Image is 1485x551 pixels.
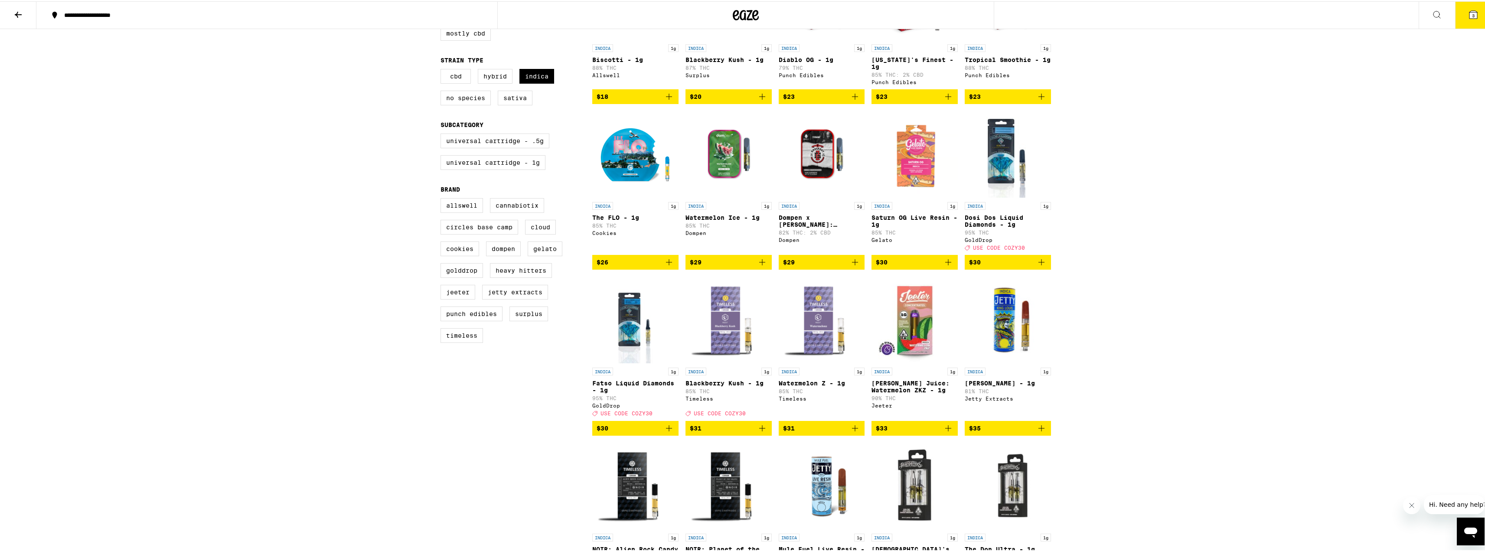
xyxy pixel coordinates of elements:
p: Dompen x [PERSON_NAME]: Knockout OG Live Resin Liquid Diamonds - 1g [779,213,865,227]
img: Dompen - Watermelon Ice - 1g [685,110,772,196]
div: Punch Edibles [871,78,958,84]
button: Add to bag [592,88,679,103]
p: 85% THC [871,228,958,234]
div: Surplus [685,71,772,77]
a: Open page for Dompen x Tyson: Knockout OG Live Resin Liquid Diamonds - 1g from Dompen [779,110,865,254]
span: $30 [876,258,888,264]
p: 1g [854,532,865,540]
iframe: Button to launch messaging window [1457,516,1485,544]
label: Circles Base Camp [441,218,518,233]
label: Gelato [528,240,562,255]
p: 85% THC [685,387,772,393]
p: INDICA [685,532,706,540]
p: 1g [761,366,772,374]
button: Add to bag [685,88,772,103]
a: Open page for Watermelon Z - 1g from Timeless [779,275,865,419]
label: CBD [441,68,471,82]
p: 1g [1041,532,1051,540]
p: INDICA [592,43,613,51]
p: 85% THC [779,387,865,393]
span: $31 [783,424,795,430]
img: Timeless - NOIR: Alien Rock Candy - 1g [592,441,679,528]
p: 95% THC [965,228,1051,234]
p: INDICA [871,43,892,51]
p: 1g [854,43,865,51]
span: $30 [969,258,981,264]
button: Add to bag [871,254,958,268]
button: Add to bag [685,254,772,268]
a: Open page for Fatso Liquid Diamonds - 1g from GoldDrop [592,275,679,419]
p: 1g [947,532,958,540]
span: $20 [690,92,702,99]
span: $23 [876,92,888,99]
p: 85% THC [685,222,772,227]
img: Jetty Extracts - King Louis - 1g [965,275,1051,362]
div: Jeeter [871,401,958,407]
a: Open page for Jeeter Juice: Watermelon ZKZ - 1g from Jeeter [871,275,958,419]
div: Dompen [779,236,865,241]
p: INDICA [965,532,986,540]
span: $33 [876,424,888,430]
span: 3 [1472,12,1475,17]
p: INDICA [779,43,800,51]
legend: Strain Type [441,55,483,62]
p: INDICA [965,201,986,209]
p: INDICA [871,201,892,209]
p: 1g [854,366,865,374]
span: USE CODE COZY30 [601,410,653,415]
div: Gelato [871,236,958,241]
div: GoldDrop [965,236,1051,241]
span: $18 [597,92,608,99]
label: Universal Cartridge - 1g [441,154,545,169]
p: Dosi Dos Liquid Diamonds - 1g [965,213,1051,227]
p: 1g [947,43,958,51]
p: INDICA [965,366,986,374]
div: Cookies [592,229,679,235]
div: Allswell [592,71,679,77]
button: Add to bag [965,420,1051,434]
p: 79% THC [779,64,865,69]
span: $23 [783,92,795,99]
p: Blackberry Kush - 1g [685,55,772,62]
p: INDICA [965,43,986,51]
div: Punch Edibles [965,71,1051,77]
p: 87% THC [685,64,772,69]
p: The FLO - 1g [592,213,679,220]
label: Sativa [498,89,532,104]
button: Add to bag [779,88,865,103]
div: Timeless [685,395,772,400]
a: Open page for Dosi Dos Liquid Diamonds - 1g from GoldDrop [965,110,1051,254]
p: 1g [947,201,958,209]
p: 88% THC [592,64,679,69]
a: Open page for Blackberry Kush - 1g from Timeless [685,275,772,419]
legend: Brand [441,185,460,192]
p: INDICA [685,43,706,51]
label: Punch Edibles [441,305,503,320]
div: Timeless [779,395,865,400]
p: 88% THC [965,64,1051,69]
p: INDICA [871,366,892,374]
img: Timeless - NOIR: Planet of the Grapes - 1g [685,441,772,528]
p: 90% THC [871,394,958,400]
iframe: Message from company [1424,494,1485,513]
p: 1g [668,366,679,374]
img: Dompen - Dompen x Tyson: Knockout OG Live Resin Liquid Diamonds - 1g [779,110,865,196]
p: Tropical Smoothie - 1g [965,55,1051,62]
p: 1g [761,532,772,540]
label: Allswell [441,197,483,212]
p: 1g [1041,366,1051,374]
div: Dompen [685,229,772,235]
p: INDICA [592,201,613,209]
p: INDICA [779,201,800,209]
span: $23 [969,92,981,99]
p: INDICA [685,366,706,374]
iframe: Close message [1403,496,1420,513]
label: Mostly CBD [441,25,491,39]
label: Dompen [486,240,521,255]
p: INDICA [779,366,800,374]
p: 1g [1041,201,1051,209]
button: Add to bag [592,254,679,268]
button: Add to bag [871,420,958,434]
p: 81% THC [965,387,1051,393]
button: Add to bag [965,88,1051,103]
